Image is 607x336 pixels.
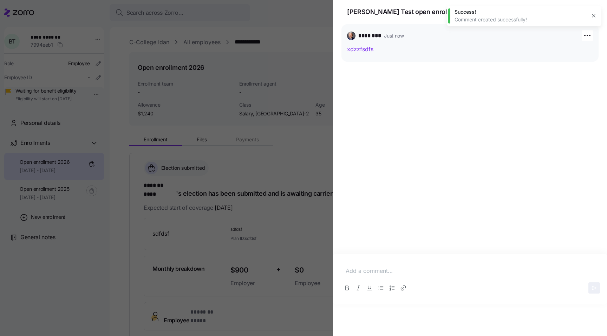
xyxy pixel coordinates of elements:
button: Link [398,282,409,294]
span: [PERSON_NAME] Test open enrollment 2025 [347,7,481,17]
button: Bold [341,282,353,294]
img: 1dcb4e5d-e04d-4770-96a8-8d8f6ece5bdc-1719926415027.jpeg [347,32,355,40]
button: Underline [364,282,375,294]
button: Italic [353,282,364,294]
span: Just now [384,32,404,39]
div: Success! [455,8,586,15]
div: Comment created successfully! [455,16,586,23]
button: Bullet list [375,282,386,294]
a: xdzzfsdfs [347,46,373,53]
button: Ordered list [386,282,398,294]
